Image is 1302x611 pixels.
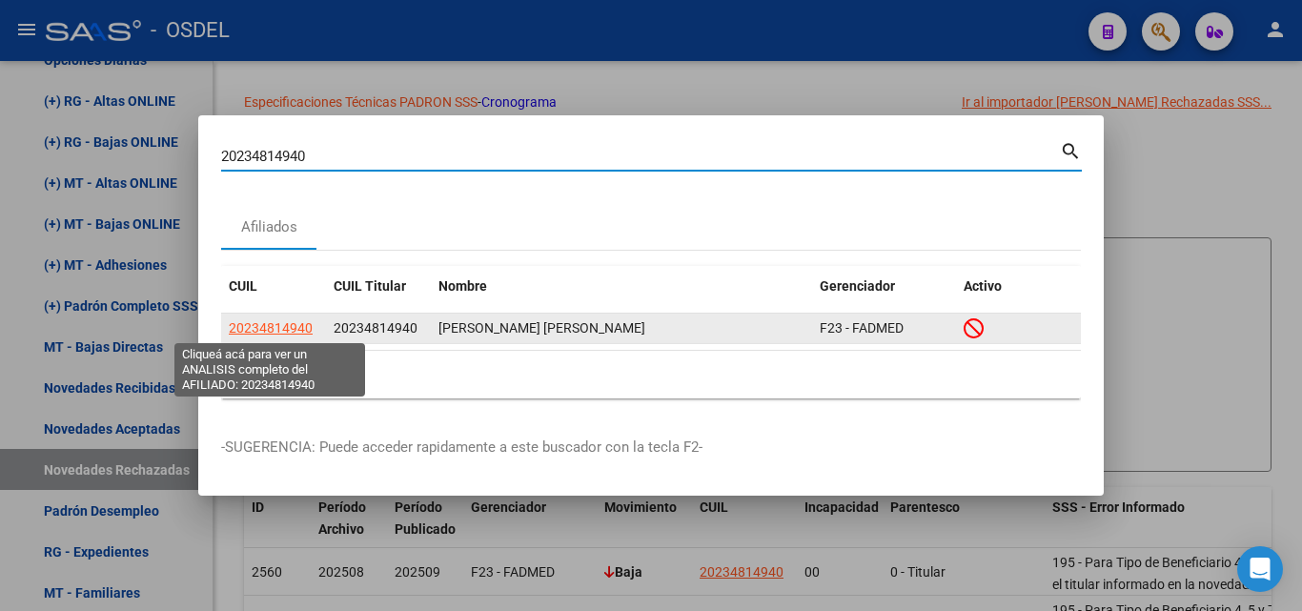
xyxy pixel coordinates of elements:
[438,278,487,294] span: Nombre
[820,278,895,294] span: Gerenciador
[326,266,431,307] datatable-header-cell: CUIL Titular
[241,216,297,238] div: Afiliados
[964,278,1002,294] span: Activo
[1237,546,1283,592] div: Open Intercom Messenger
[334,278,406,294] span: CUIL Titular
[221,437,1081,458] p: -SUGERENCIA: Puede acceder rapidamente a este buscador con la tecla F2-
[1060,138,1082,161] mat-icon: search
[334,320,417,336] span: 20234814940
[221,351,1081,398] div: 1 total
[229,320,313,336] span: 20234814940
[812,266,956,307] datatable-header-cell: Gerenciador
[820,320,904,336] span: F23 - FADMED
[221,266,326,307] datatable-header-cell: CUIL
[956,266,1081,307] datatable-header-cell: Activo
[431,266,812,307] datatable-header-cell: Nombre
[229,278,257,294] span: CUIL
[438,317,804,339] div: [PERSON_NAME] [PERSON_NAME]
